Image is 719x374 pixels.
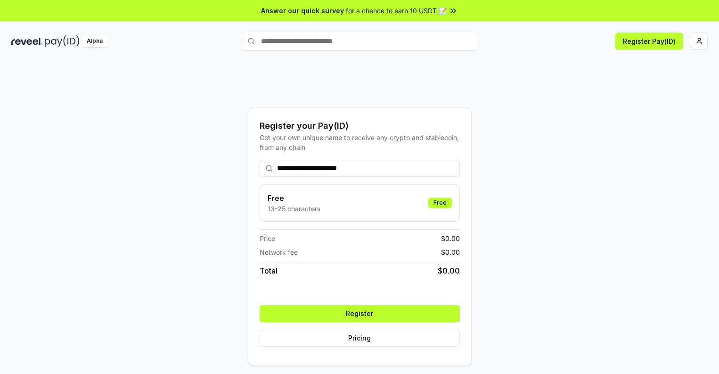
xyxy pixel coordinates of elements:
[260,305,460,322] button: Register
[268,204,320,214] p: 13-25 characters
[260,133,460,152] div: Get your own unique name to receive any crypto and stablecoin, from any chain
[346,6,447,16] span: for a chance to earn 10 USDT 📝
[260,247,298,257] span: Network fee
[268,192,320,204] h3: Free
[260,119,460,133] div: Register your Pay(ID)
[441,233,460,243] span: $ 0.00
[261,6,344,16] span: Answer our quick survey
[615,33,683,50] button: Register Pay(ID)
[260,233,275,243] span: Price
[45,35,80,47] img: pay_id
[441,247,460,257] span: $ 0.00
[11,35,43,47] img: reveel_dark
[428,198,452,208] div: Free
[438,265,460,276] span: $ 0.00
[82,35,108,47] div: Alpha
[260,265,278,276] span: Total
[260,330,460,347] button: Pricing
